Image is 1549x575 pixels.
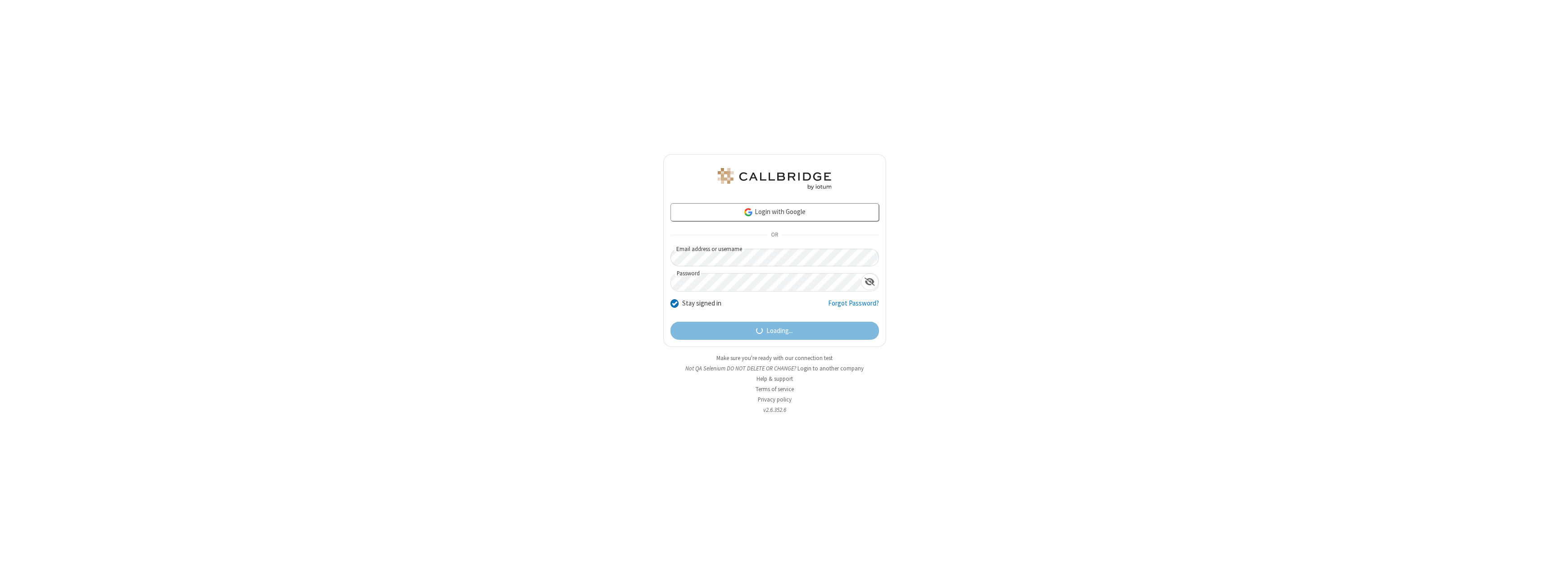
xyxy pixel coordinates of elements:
[671,274,861,291] input: Password
[716,354,833,362] a: Make sure you're ready with our connection test
[663,364,886,373] li: Not QA Selenium DO NOT DELETE OR CHANGE?
[743,207,753,217] img: google-icon.png
[670,249,879,266] input: Email address or username
[670,203,879,221] a: Login with Google
[828,298,879,315] a: Forgot Password?
[756,375,793,383] a: Help & support
[797,364,864,373] button: Login to another company
[758,396,792,403] a: Privacy policy
[716,168,833,190] img: QA Selenium DO NOT DELETE OR CHANGE
[861,274,879,290] div: Show password
[670,322,879,340] button: Loading...
[663,406,886,414] li: v2.6.352.6
[766,326,793,336] span: Loading...
[756,385,794,393] a: Terms of service
[682,298,721,309] label: Stay signed in
[767,229,782,242] span: OR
